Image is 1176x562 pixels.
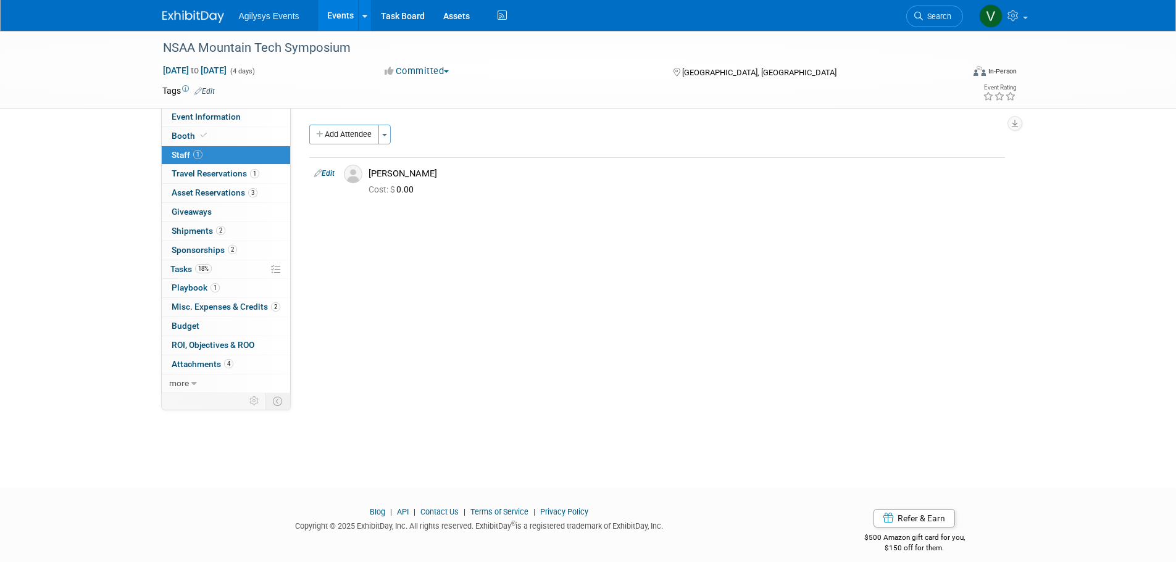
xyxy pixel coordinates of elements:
span: 1 [250,169,259,178]
span: to [189,65,201,75]
span: Cost: $ [369,184,396,194]
span: 2 [228,245,237,254]
div: Event Format [890,64,1017,83]
span: | [461,507,469,516]
img: Format-Inperson.png [974,66,986,76]
span: Agilysys Events [239,11,299,21]
span: Shipments [172,226,225,236]
span: Booth [172,131,209,141]
a: ROI, Objectives & ROO [162,336,290,355]
div: NSAA Mountain Tech Symposium [159,37,945,59]
div: [PERSON_NAME] [369,168,1000,180]
span: 3 [248,188,257,197]
span: Tasks [170,264,212,274]
span: Event Information [172,112,241,122]
a: Booth [162,127,290,146]
a: Staff1 [162,146,290,165]
span: Attachments [172,359,233,369]
a: Event Information [162,108,290,126]
a: Blog [370,507,385,516]
a: Asset Reservations3 [162,184,290,202]
span: 2 [216,226,225,235]
div: $150 off for them. [815,543,1014,553]
span: [GEOGRAPHIC_DATA], [GEOGRAPHIC_DATA] [682,68,836,77]
td: Toggle Event Tabs [265,393,290,409]
span: 1 [211,283,220,292]
a: Terms of Service [470,507,528,516]
span: Budget [172,321,199,331]
span: [DATE] [DATE] [162,65,227,76]
a: Search [906,6,963,27]
i: Booth reservation complete [201,132,207,139]
span: 2 [271,302,280,312]
div: Event Rating [983,85,1016,91]
span: 0.00 [369,184,419,194]
span: (4 days) [229,67,255,75]
span: more [169,378,189,388]
a: Giveaways [162,203,290,221]
span: Misc. Expenses & Credits [172,302,280,312]
a: Misc. Expenses & Credits2 [162,298,290,316]
span: Search [923,12,951,21]
span: 18% [195,264,212,273]
a: Playbook1 [162,279,290,297]
span: | [387,507,395,516]
img: ExhibitDay [162,10,224,23]
a: Sponsorships2 [162,241,290,260]
div: Copyright © 2025 ExhibitDay, Inc. All rights reserved. ExhibitDay is a registered trademark of Ex... [162,518,797,532]
a: Tasks18% [162,260,290,279]
span: 1 [193,150,202,159]
a: Refer & Earn [874,509,955,527]
span: Asset Reservations [172,188,257,197]
img: Vaitiare Munoz [979,4,1003,28]
span: Giveaways [172,207,212,217]
a: more [162,374,290,393]
button: Add Attendee [309,125,379,144]
td: Personalize Event Tab Strip [244,393,265,409]
button: Committed [380,65,454,78]
a: Shipments2 [162,222,290,241]
a: Privacy Policy [540,507,588,516]
span: Playbook [172,283,220,292]
span: 4 [224,359,233,368]
a: Contact Us [420,507,459,516]
img: Associate-Profile-5.png [344,165,362,183]
a: Budget [162,317,290,336]
a: Attachments4 [162,355,290,374]
span: Sponsorships [172,245,237,255]
div: In-Person [988,67,1017,76]
span: ROI, Objectives & ROO [172,340,254,350]
td: Tags [162,85,215,97]
span: | [530,507,538,516]
a: Edit [314,169,335,178]
div: $500 Amazon gift card for you, [815,524,1014,553]
a: Travel Reservations1 [162,165,290,183]
a: API [397,507,409,516]
sup: ® [511,520,515,527]
span: Staff [172,150,202,160]
span: Travel Reservations [172,168,259,178]
a: Edit [194,87,215,96]
span: | [411,507,419,516]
